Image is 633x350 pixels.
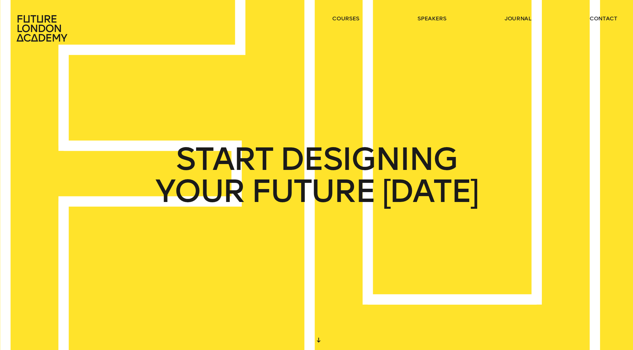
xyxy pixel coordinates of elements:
a: contact [590,15,617,22]
a: journal [505,15,531,22]
span: START [176,143,273,175]
span: YOUR [155,175,244,207]
a: speakers [417,15,446,22]
span: FUTURE [251,175,375,207]
a: courses [332,15,359,22]
span: DESIGNING [280,143,457,175]
span: [DATE] [382,175,478,207]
